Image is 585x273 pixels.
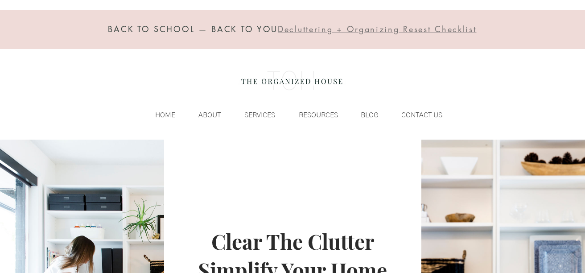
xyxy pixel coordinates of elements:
[278,24,476,34] span: Decluttering + Organizing Resest Checklist
[356,108,383,122] p: BLOG
[137,108,447,122] nav: Site
[151,108,180,122] p: HOME
[137,108,180,122] a: HOME
[180,108,225,122] a: ABOUT
[294,108,342,122] p: RESOURCES
[240,108,280,122] p: SERVICES
[278,26,476,34] a: Decluttering + Organizing Resest Checklist
[397,108,447,122] p: CONTACT US
[280,108,342,122] a: RESOURCES
[342,108,383,122] a: BLOG
[194,108,225,122] p: ABOUT
[225,108,280,122] a: SERVICES
[383,108,447,122] a: CONTACT US
[237,63,346,99] img: the organized house
[108,24,278,34] span: BACK TO SCHOOL — BACK TO YOU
